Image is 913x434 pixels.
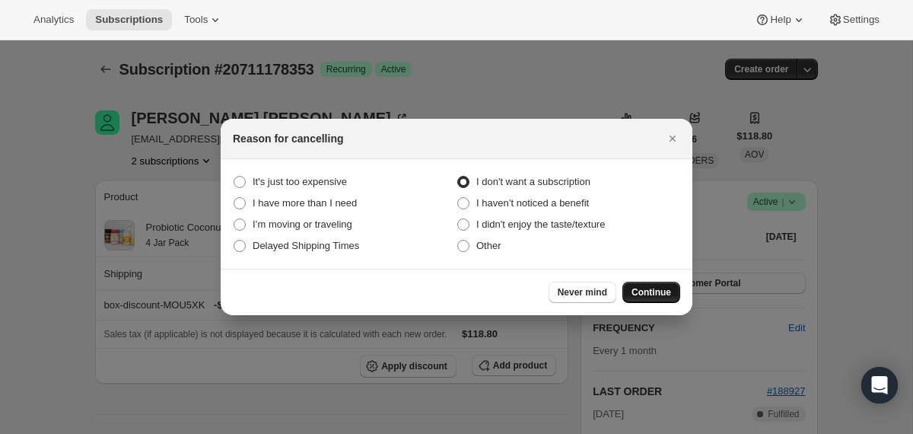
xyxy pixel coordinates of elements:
button: Settings [819,9,889,30]
span: Never mind [558,286,607,298]
span: Continue [631,286,671,298]
div: Open Intercom Messenger [861,367,898,404]
h2: Reason for cancelling [233,131,343,146]
span: Subscriptions [95,14,163,26]
span: It's just too expensive [253,176,347,187]
span: I’m moving or traveling [253,219,352,230]
button: Help [746,9,815,30]
span: Delayed Shipping Times [253,240,359,251]
span: Other [476,240,501,251]
span: I have more than I need [253,197,357,209]
button: Analytics [24,9,83,30]
span: Help [770,14,791,26]
span: I don't want a subscription [476,176,590,187]
button: Subscriptions [86,9,172,30]
button: Never mind [549,282,616,303]
span: I didn't enjoy the taste/texture [476,219,605,230]
span: Analytics [33,14,74,26]
span: Tools [184,14,208,26]
span: Settings [843,14,880,26]
span: I haven’t noticed a benefit [476,197,589,209]
button: Tools [175,9,232,30]
button: Close [662,128,683,149]
button: Continue [622,282,680,303]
